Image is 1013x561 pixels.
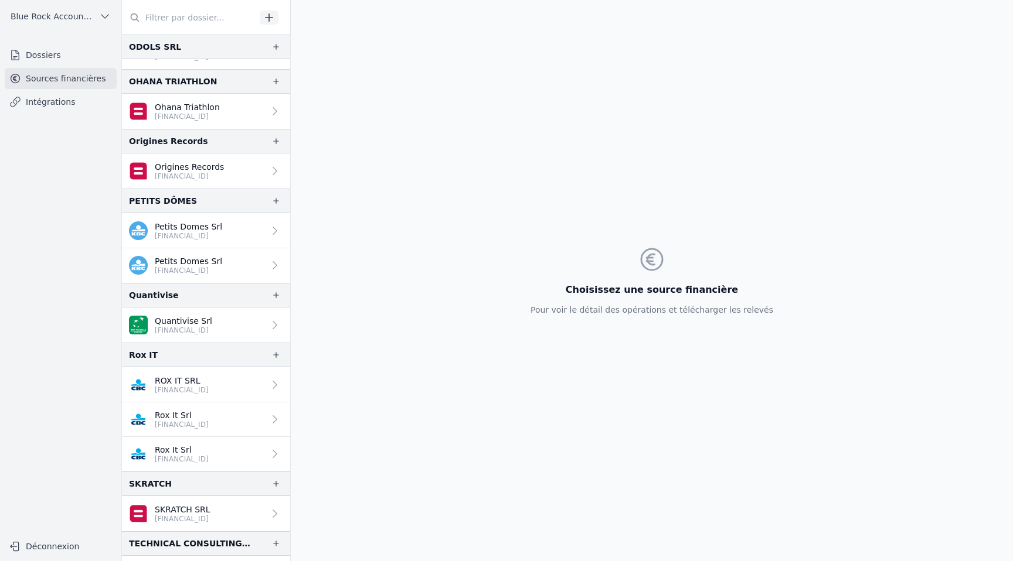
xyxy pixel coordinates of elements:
img: kbc.png [129,256,148,275]
img: BNP_BE_BUSINESS_GEBABEBB.png [129,316,148,334]
p: Petits Domes Srl [155,221,222,232]
a: Ohana Triathlon [FINANCIAL_ID] [122,94,290,129]
img: CBC_CREGBEBB.png [129,444,148,463]
p: [FINANCIAL_ID] [155,266,222,275]
h3: Choisissez une source financière [531,283,773,297]
p: SKRATCH SRL [155,504,210,515]
a: Intégrations [5,91,117,112]
p: [FINANCIAL_ID] [155,420,209,429]
a: Rox It Srl [FINANCIAL_ID] [122,437,290,471]
a: Sources financières [5,68,117,89]
p: [FINANCIAL_ID] [155,454,209,464]
a: Quantivise Srl [FINANCIAL_ID] [122,307,290,343]
a: Petits Domes Srl [FINANCIAL_ID] [122,248,290,283]
div: Quantivise [129,288,179,302]
a: SKRATCH SRL [FINANCIAL_ID] [122,496,290,531]
div: OHANA TRIATHLON [129,74,217,88]
div: ODOLS SRL [129,40,181,54]
p: Rox It Srl [155,409,209,421]
img: kbc.png [129,221,148,240]
div: TECHNICAL CONSULTING ASSOCIATES [129,536,253,550]
div: SKRATCH [129,477,172,491]
div: PETITS DÔMES [129,194,197,208]
div: Rox IT [129,348,158,362]
a: Petits Domes Srl [FINANCIAL_ID] [122,213,290,248]
button: Déconnexion [5,537,117,556]
p: Origines Records [155,161,224,173]
p: Pour voir le détail des opérations et télécharger les relevés [531,304,773,316]
p: [FINANCIAL_ID] [155,112,220,121]
p: [FINANCIAL_ID] [155,385,209,395]
button: Blue Rock Accounting [5,7,117,26]
p: [FINANCIAL_ID] [155,172,224,181]
div: Origines Records [129,134,208,148]
a: Origines Records [FINANCIAL_ID] [122,153,290,189]
input: Filtrer par dossier... [122,7,256,28]
p: Rox It Srl [155,444,209,456]
a: Dossiers [5,45,117,66]
p: [FINANCIAL_ID] [155,326,212,335]
img: belfius.png [129,102,148,121]
img: belfius.png [129,162,148,180]
p: Quantivise Srl [155,315,212,327]
img: CBC_CREGBEBB.png [129,410,148,429]
img: belfius.png [129,504,148,523]
a: ROX IT SRL [FINANCIAL_ID] [122,367,290,402]
p: Petits Domes Srl [155,255,222,267]
p: Ohana Triathlon [155,101,220,113]
img: CBC_CREGBEBB.png [129,375,148,394]
a: Rox It Srl [FINANCIAL_ID] [122,402,290,437]
p: [FINANCIAL_ID] [155,514,210,524]
span: Blue Rock Accounting [11,11,94,22]
p: ROX IT SRL [155,375,209,386]
p: [FINANCIAL_ID] [155,231,222,241]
